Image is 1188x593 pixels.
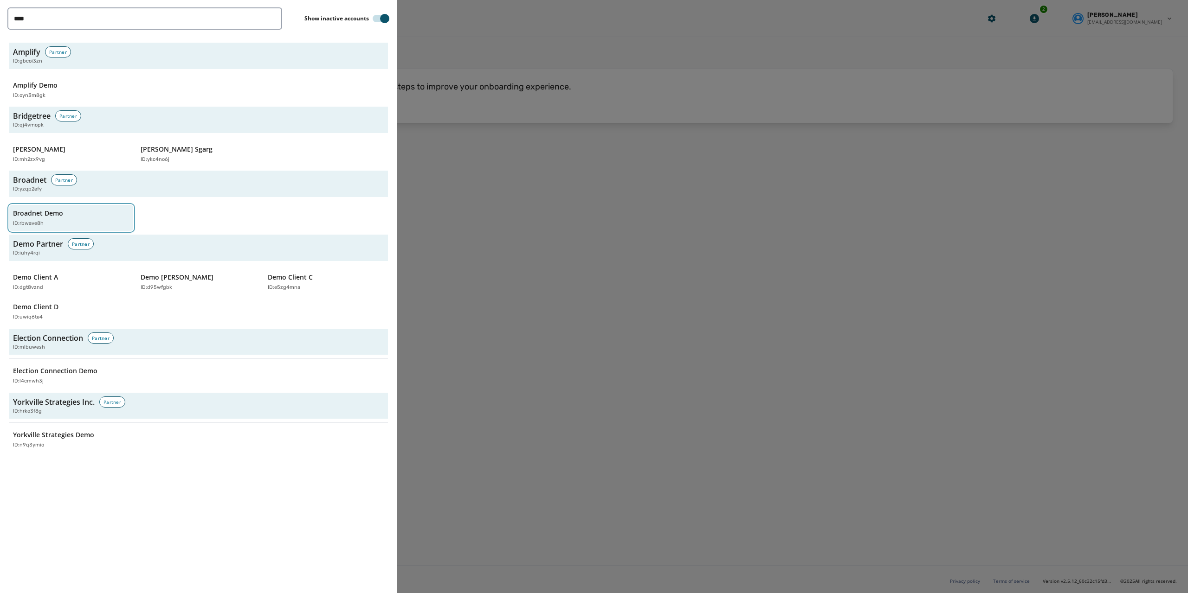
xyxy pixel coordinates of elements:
[51,174,77,185] div: Partner
[13,441,44,449] p: ID: n9q3ymio
[304,15,369,22] label: Show inactive accounts
[13,174,46,185] h3: Broadnet
[9,299,133,325] button: Demo Client DID:uwiq6te4
[9,427,133,453] button: Yorkville Strategies DemoID:n9q3ymio
[13,332,83,344] h3: Election Connection
[13,396,95,408] h3: Yorkville Strategies Inc.
[13,366,97,376] p: Election Connection Demo
[141,273,213,282] p: Demo [PERSON_NAME]
[9,363,133,389] button: Election Connection DemoID:l4cmwh3j
[13,344,45,351] span: ID: mlbuwesh
[13,408,42,415] span: ID: hrko3f8g
[13,145,65,154] p: [PERSON_NAME]
[55,110,81,121] div: Partner
[141,145,213,154] p: [PERSON_NAME] Sgarg
[137,269,261,295] button: Demo [PERSON_NAME]ID:d95wfgbk
[9,171,388,197] button: BroadnetPartnerID:yzqp2efy
[13,377,44,385] p: ID: l4cmwh3j
[9,141,133,167] button: [PERSON_NAME]ID:mh2zx9vg
[13,121,44,129] span: ID: qj4vmopk
[13,238,63,249] h3: Demo Partner
[88,332,114,344] div: Partner
[13,220,44,228] p: ID: rbwave8h
[13,249,40,257] span: ID: iuhy4rqi
[9,107,388,133] button: BridgetreePartnerID:qj4vmopk
[141,156,169,164] p: ID: ykc4no6j
[45,46,71,57] div: Partner
[268,273,313,282] p: Demo Client C
[13,81,58,90] p: Amplify Demo
[9,329,388,355] button: Election ConnectionPartnerID:mlbuwesh
[13,46,40,57] h3: Amplify
[9,77,133,103] button: Amplify DemoID:oyn3m8gk
[13,209,63,218] p: Broadnet Demo
[9,235,388,261] button: Demo PartnerPartnerID:iuhy4rqi
[264,269,388,295] button: Demo Client CID:e5zg4mna
[13,110,51,121] h3: Bridgetree
[9,269,133,295] button: Demo Client AID:dgt8vznd
[9,43,388,69] button: AmplifyPartnerID:gbcoi3zn
[99,396,125,408] div: Partner
[13,92,45,100] p: ID: oyn3m8gk
[68,238,94,249] div: Partner
[9,205,133,231] button: Broadnet DemoID:rbwave8h
[13,284,43,292] p: ID: dgt8vznd
[9,393,388,419] button: Yorkville Strategies Inc.PartnerID:hrko3f8g
[13,273,58,282] p: Demo Client A
[268,284,300,292] p: ID: e5zg4mna
[137,141,261,167] button: [PERSON_NAME] SgargID:ykc4no6j
[13,156,45,164] p: ID: mh2zx9vg
[13,302,58,312] p: Demo Client D
[13,430,94,440] p: Yorkville Strategies Demo
[141,284,172,292] p: ID: d95wfgbk
[13,185,42,193] span: ID: yzqp2efy
[13,57,42,65] span: ID: gbcoi3zn
[13,313,43,321] p: ID: uwiq6te4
